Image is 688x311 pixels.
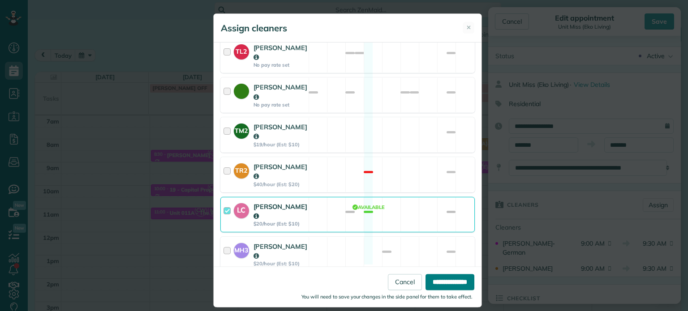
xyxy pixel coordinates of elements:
strong: No pay rate set [254,102,308,108]
strong: $40/hour (Est: $20) [254,181,308,187]
strong: [PERSON_NAME] [254,162,308,180]
strong: TM2 [234,124,249,136]
a: Cancel [388,274,422,290]
strong: [PERSON_NAME] [254,43,308,61]
h5: Assign cleaners [221,22,287,34]
strong: TR2 [234,163,249,175]
strong: $19/hour (Est: $10) [254,141,308,148]
strong: $20/hour (Est: $10) [254,260,308,267]
strong: MH3 [234,243,249,255]
strong: No pay rate set [254,62,308,68]
strong: [PERSON_NAME] [254,83,308,101]
strong: TL2 [234,44,249,56]
strong: LC [234,203,249,216]
strong: [PERSON_NAME] [254,202,308,220]
span: ✕ [466,23,471,32]
strong: [PERSON_NAME] [254,123,308,141]
strong: $20/hour (Est: $10) [254,221,308,227]
strong: [PERSON_NAME] [254,242,308,260]
small: You will need to save your changes in the side panel for them to take effect. [301,294,473,300]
